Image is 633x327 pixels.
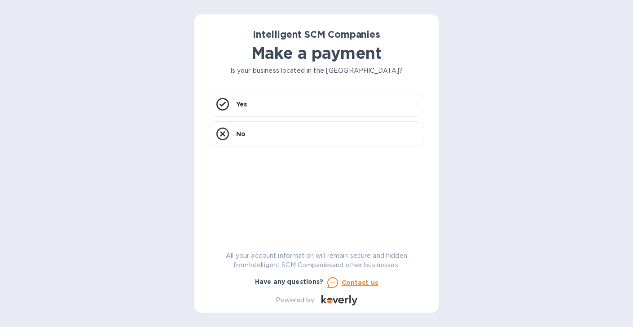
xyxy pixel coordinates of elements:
h1: Make a payment [209,44,424,62]
p: No [236,129,246,138]
p: All your account information will remain secure and hidden from Intelligent SCM Companies and oth... [209,251,424,270]
u: Contact us [342,279,378,286]
p: Powered by [276,296,314,305]
p: Is your business located in the [GEOGRAPHIC_DATA]? [209,66,424,75]
b: Intelligent SCM Companies [253,29,380,40]
b: Have any questions? [255,278,324,285]
p: Yes [236,100,247,109]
